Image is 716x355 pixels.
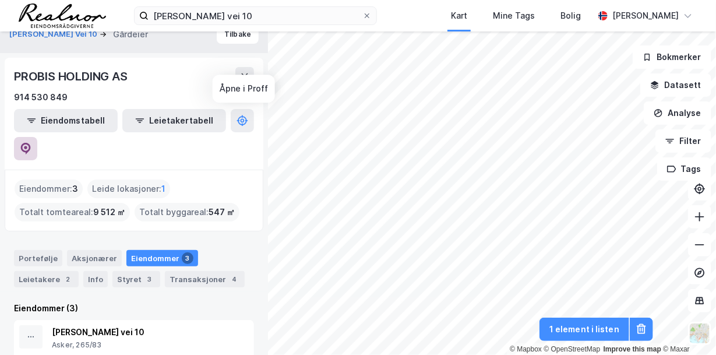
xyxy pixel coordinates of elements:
span: 9 512 ㎡ [93,205,125,219]
div: Leide lokasjoner : [87,180,170,198]
div: 2 [62,273,74,285]
button: Tags [657,157,711,181]
div: Gårdeier [113,27,148,41]
img: realnor-logo.934646d98de889bb5806.png [19,3,106,28]
a: OpenStreetMap [544,345,601,353]
div: Bolig [560,9,581,23]
div: Portefølje [14,250,62,266]
div: Aksjonærer [67,250,122,266]
button: Analyse [644,101,711,125]
a: Mapbox [510,345,542,353]
iframe: Chat Widget [658,299,716,355]
button: Filter [655,129,711,153]
div: Eiendommer (3) [14,301,254,315]
button: Datasett [640,73,711,97]
div: Mine Tags [493,9,535,23]
div: Transaksjoner [165,271,245,287]
input: Søk på adresse, matrikkel, gårdeiere, leietakere eller personer [149,7,362,24]
div: 914 530 849 [14,90,68,104]
div: PROBIS HOLDING AS [14,67,130,86]
a: Improve this map [604,345,661,353]
div: Eiendommer [126,250,198,266]
button: Leietakertabell [122,109,226,132]
div: Eiendommer : [15,180,83,198]
div: Styret [112,271,160,287]
button: 1 element i listen [539,318,629,341]
span: 547 ㎡ [209,205,235,219]
div: [PERSON_NAME] [612,9,679,23]
button: Eiendomstabell [14,109,118,132]
div: Kontrollprogram for chat [658,299,716,355]
div: Info [83,271,108,287]
div: 3 [182,252,193,264]
button: Tilbake [217,25,259,44]
div: 4 [228,273,240,285]
button: Bokmerker [633,45,711,69]
div: [PERSON_NAME] vei 10 [52,325,218,339]
div: Kart [451,9,467,23]
div: Leietakere [14,271,79,287]
span: 1 [161,182,165,196]
div: Totalt tomteareal : [15,203,130,222]
div: Asker, 265/83 [52,340,218,350]
div: Totalt byggareal : [135,203,239,222]
span: 3 [72,182,78,196]
div: 3 [144,273,156,285]
button: [PERSON_NAME] Vei 10 [9,29,100,40]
